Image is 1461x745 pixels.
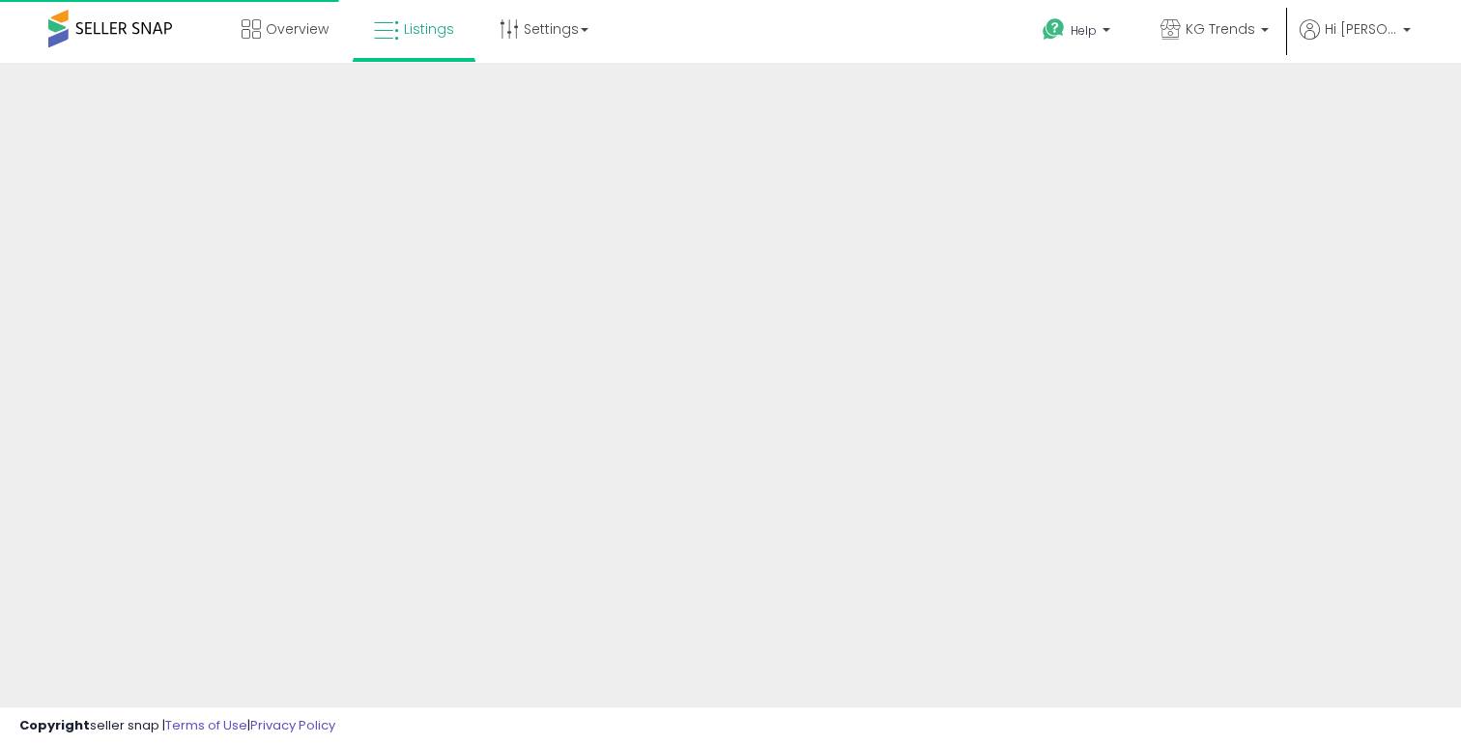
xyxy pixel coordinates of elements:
[404,19,454,39] span: Listings
[1186,19,1255,39] span: KG Trends
[19,717,335,735] div: seller snap | |
[266,19,329,39] span: Overview
[1071,22,1097,39] span: Help
[250,716,335,734] a: Privacy Policy
[19,716,90,734] strong: Copyright
[1325,19,1397,39] span: Hi [PERSON_NAME]
[165,716,247,734] a: Terms of Use
[1042,17,1066,42] i: Get Help
[1027,3,1130,63] a: Help
[1300,19,1411,63] a: Hi [PERSON_NAME]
